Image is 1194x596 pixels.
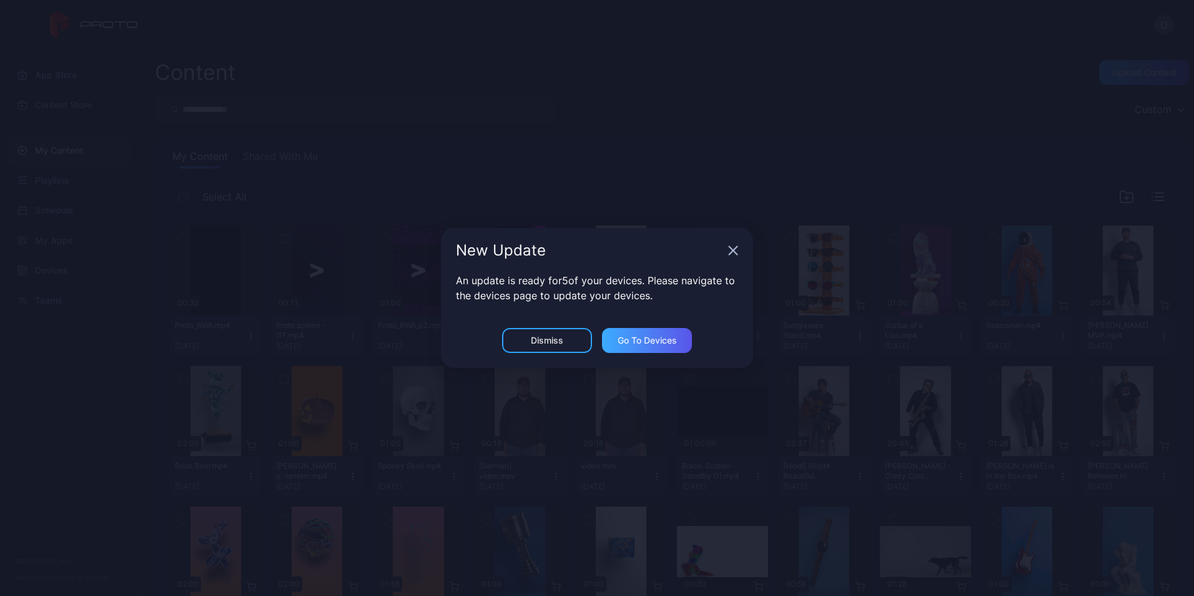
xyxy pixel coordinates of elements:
button: Dismiss [502,328,592,353]
div: Dismiss [531,335,563,345]
div: New Update [456,243,723,258]
p: An update is ready for 5 of your devices. Please navigate to the devices page to update your devi... [456,273,738,303]
div: Go to devices [618,335,677,345]
button: Go to devices [602,328,692,353]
